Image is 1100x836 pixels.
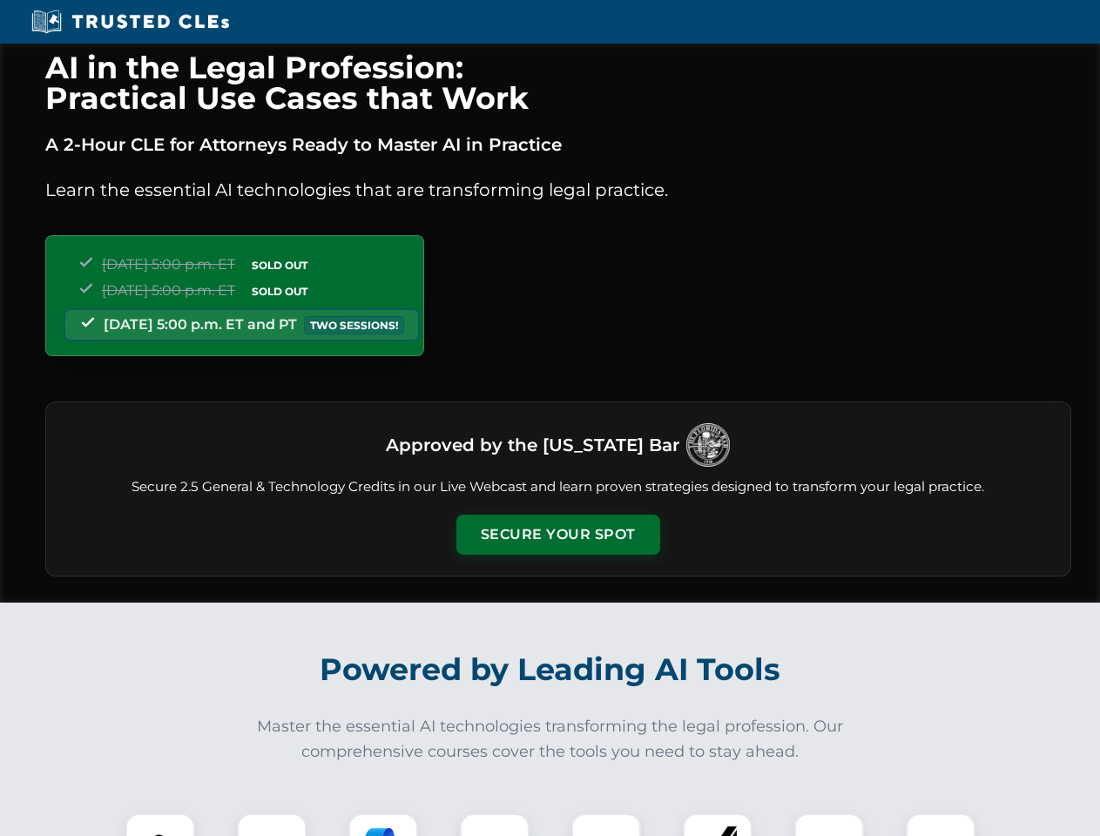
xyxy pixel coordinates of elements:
img: Logo [686,423,730,467]
h3: Approved by the [US_STATE] Bar [386,429,679,461]
p: Learn the essential AI technologies that are transforming legal practice. [45,176,1071,204]
span: SOLD OUT [246,282,314,300]
span: [DATE] 5:00 p.m. ET [102,256,235,273]
h2: Powered by Leading AI Tools [68,639,1033,700]
span: SOLD OUT [246,256,314,274]
button: Secure Your Spot [456,515,660,555]
p: Secure 2.5 General & Technology Credits in our Live Webcast and learn proven strategies designed ... [67,477,1049,497]
p: A 2-Hour CLE for Attorneys Ready to Master AI in Practice [45,131,1071,158]
p: Master the essential AI technologies transforming the legal profession. Our comprehensive courses... [246,714,855,765]
img: Trusted CLEs [26,9,234,35]
h1: AI in the Legal Profession: Practical Use Cases that Work [45,52,1071,113]
span: [DATE] 5:00 p.m. ET [102,282,235,299]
